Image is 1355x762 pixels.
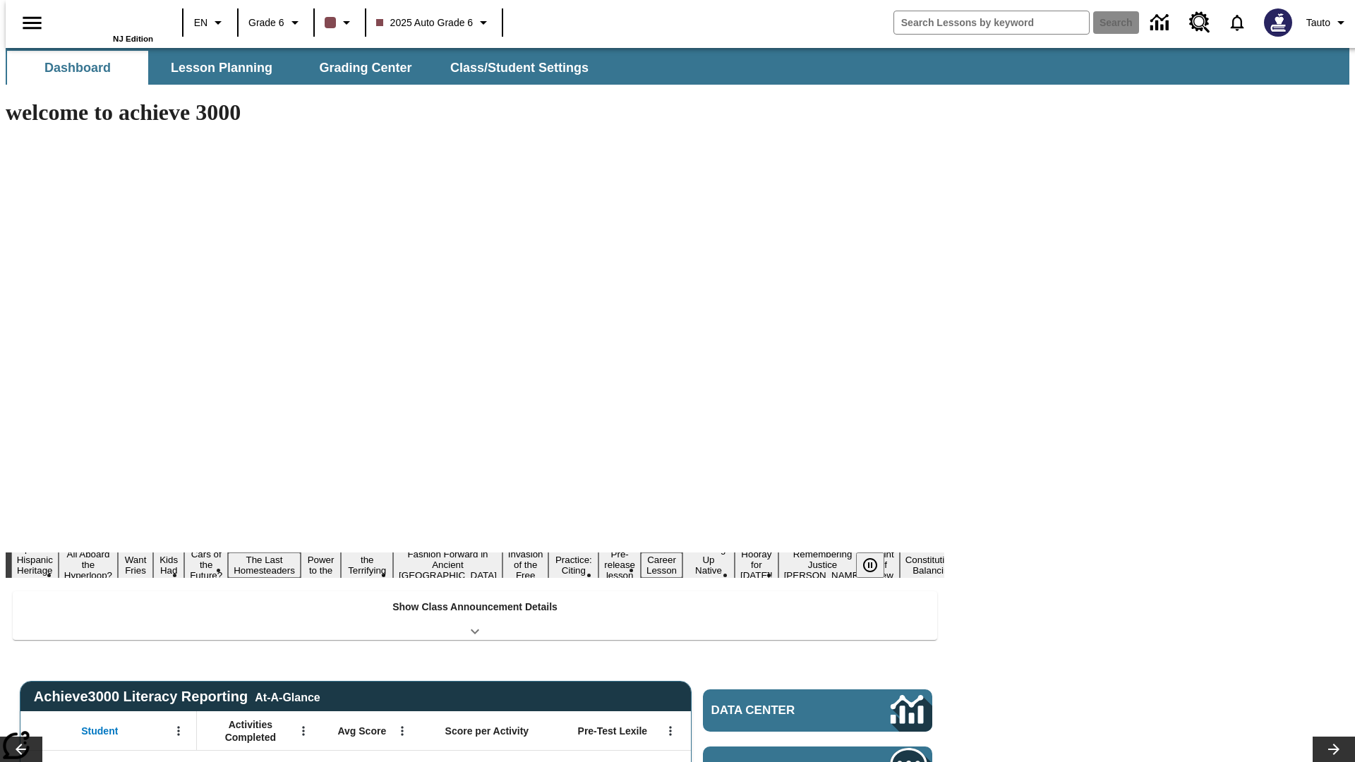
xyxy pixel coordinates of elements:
div: Pause [856,552,898,578]
button: Slide 4 Dirty Jobs Kids Had To Do [153,531,184,599]
button: Slide 3 Do You Want Fries With That? [118,531,153,599]
p: Show Class Announcement Details [392,600,558,615]
div: SubNavbar [6,48,1349,85]
span: Student [81,725,118,737]
button: Open Menu [392,720,413,742]
button: Slide 9 Fashion Forward in Ancient Rome [393,547,502,583]
a: Data Center [703,689,932,732]
button: Select a new avatar [1255,4,1301,41]
a: Home [61,6,153,35]
button: Slide 7 Solar Power to the People [301,542,342,588]
input: search field [894,11,1089,34]
button: Grading Center [295,51,436,85]
button: Slide 12 Pre-release lesson [598,547,641,583]
button: Slide 5 Cars of the Future? [184,547,228,583]
span: Grade 6 [248,16,284,30]
button: Pause [856,552,884,578]
a: Resource Center, Will open in new tab [1181,4,1219,42]
div: Home [61,5,153,43]
span: Score per Activity [445,725,529,737]
button: Open Menu [293,720,314,742]
button: Class color is dark brown. Change class color [319,10,361,35]
button: Slide 16 Remembering Justice O'Connor [778,547,867,583]
span: Pre-Test Lexile [578,725,648,737]
div: Show Class Announcement Details [13,591,937,640]
button: Slide 8 Attack of the Terrifying Tomatoes [341,542,393,588]
h1: welcome to achieve 3000 [6,99,944,126]
img: Avatar [1264,8,1292,37]
button: Dashboard [7,51,148,85]
button: Class: 2025 Auto Grade 6, Select your class [371,10,498,35]
button: Slide 15 Hooray for Constitution Day! [735,547,778,583]
button: Open Menu [168,720,189,742]
button: Open Menu [660,720,681,742]
button: Slide 6 The Last Homesteaders [228,552,301,578]
button: Grade: Grade 6, Select a grade [243,10,309,35]
button: Language: EN, Select a language [188,10,233,35]
button: Slide 10 The Invasion of the Free CD [502,536,549,593]
button: Slide 13 Career Lesson [641,552,682,578]
button: Profile/Settings [1301,10,1355,35]
span: Tauto [1306,16,1330,30]
span: Activities Completed [204,718,297,744]
div: SubNavbar [6,51,601,85]
div: At-A-Glance [255,689,320,704]
a: Data Center [1142,4,1181,42]
button: Slide 2 All Aboard the Hyperloop? [59,547,118,583]
button: Slide 1 ¡Viva Hispanic Heritage Month! [11,542,59,588]
button: Slide 14 Cooking Up Native Traditions [682,542,735,588]
button: Lesson Planning [151,51,292,85]
button: Slide 18 The Constitution's Balancing Act [900,542,968,588]
span: Achieve3000 Literacy Reporting [34,689,320,705]
button: Open side menu [11,2,53,44]
span: EN [194,16,207,30]
button: Class/Student Settings [439,51,600,85]
button: Lesson carousel, Next [1313,737,1355,762]
button: Slide 11 Mixed Practice: Citing Evidence [548,542,598,588]
span: 2025 Auto Grade 6 [376,16,474,30]
span: NJ Edition [113,35,153,43]
span: Data Center [711,703,843,718]
span: Avg Score [337,725,386,737]
a: Notifications [1219,4,1255,41]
